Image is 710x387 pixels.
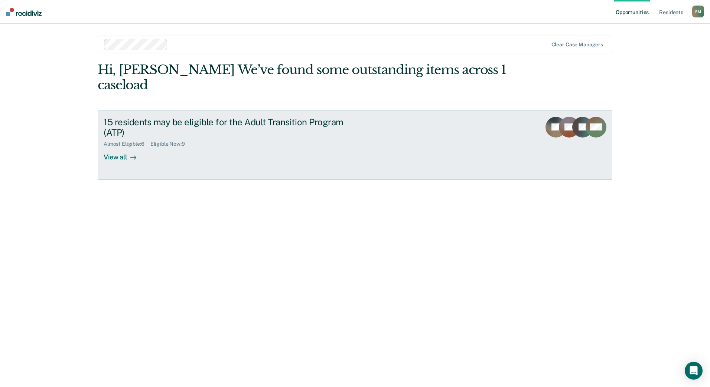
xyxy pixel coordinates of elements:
div: Almost Eligible : 6 [104,141,150,147]
img: Recidiviz [6,8,42,16]
div: View all [104,147,145,162]
div: Hi, [PERSON_NAME] We’ve found some outstanding items across 1 caseload [98,62,509,93]
div: Eligible Now : 9 [150,141,191,147]
div: Open Intercom Messenger [685,362,703,380]
div: Clear case managers [551,42,603,48]
button: RM [692,6,704,17]
div: R M [692,6,704,17]
a: 15 residents may be eligible for the Adult Transition Program (ATP)Almost Eligible:6Eligible Now:... [98,110,612,180]
div: 15 residents may be eligible for the Adult Transition Program (ATP) [104,117,364,138]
